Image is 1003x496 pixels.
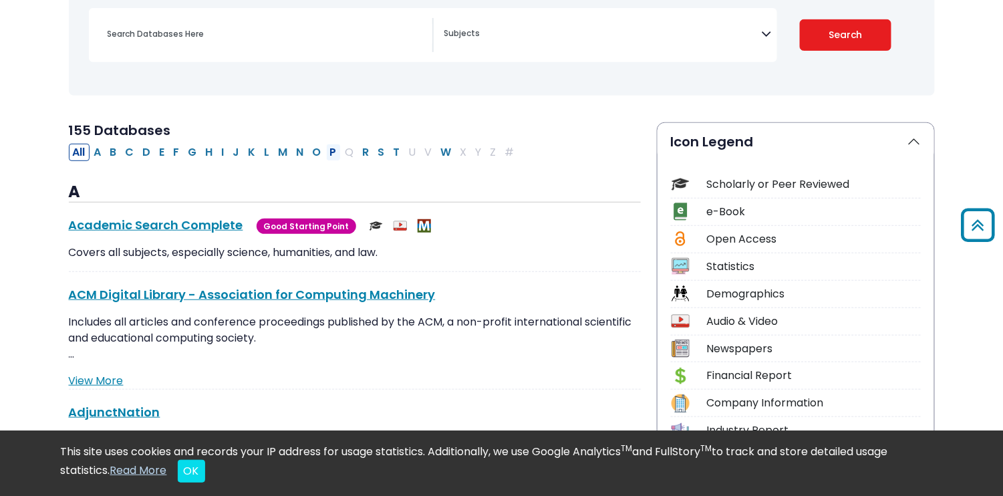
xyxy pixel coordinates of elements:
[672,257,690,275] img: Icon Statistics
[156,144,169,161] button: Filter Results E
[444,29,762,40] textarea: Search
[707,314,921,330] div: Audio & Video
[69,144,520,159] div: Alpha-list to filter by first letter of database name
[275,144,292,161] button: Filter Results M
[69,286,436,303] a: ACM Digital Library - Association for Computing Machinery
[672,394,690,412] img: Icon Company Information
[672,340,690,358] img: Icon Newspapers
[672,230,689,248] img: Icon Open Access
[707,231,921,247] div: Open Access
[139,144,155,161] button: Filter Results D
[658,123,934,160] button: Icon Legend
[106,144,121,161] button: Filter Results B
[69,373,124,388] a: View More
[957,215,1000,237] a: Back to Top
[701,443,712,454] sup: TM
[800,19,891,51] button: Submit for Search Results
[672,422,690,440] img: Icon Industry Report
[359,144,374,161] button: Filter Results R
[69,144,90,161] button: All
[184,144,201,161] button: Filter Results G
[672,175,690,193] img: Icon Scholarly or Peer Reviewed
[707,286,921,302] div: Demographics
[69,182,641,203] h3: A
[293,144,308,161] button: Filter Results N
[245,144,260,161] button: Filter Results K
[170,144,184,161] button: Filter Results F
[261,144,274,161] button: Filter Results L
[100,24,432,43] input: Search database by title or keyword
[672,203,690,221] img: Icon e-Book
[374,144,389,161] button: Filter Results S
[672,285,690,303] img: Icon Demographics
[61,444,943,483] div: This site uses cookies and records your IP address for usage statistics. Additionally, we use Goo...
[257,219,356,234] span: Good Starting Point
[202,144,217,161] button: Filter Results H
[69,314,641,362] p: Includes all articles and conference proceedings published by the ACM, a non-profit international...
[69,121,171,140] span: 155 Databases
[707,176,921,193] div: Scholarly or Peer Reviewed
[390,144,404,161] button: Filter Results T
[707,395,921,411] div: Company Information
[621,443,633,454] sup: TM
[69,245,641,261] p: Covers all subjects, especially science, humanities, and law.
[90,144,106,161] button: Filter Results A
[672,312,690,330] img: Icon Audio & Video
[69,404,160,420] a: AdjunctNation
[218,144,229,161] button: Filter Results I
[69,217,243,233] a: Academic Search Complete
[178,460,205,483] button: Close
[326,144,341,161] button: Filter Results P
[122,144,138,161] button: Filter Results C
[707,341,921,357] div: Newspapers
[110,463,167,478] a: Read More
[707,204,921,220] div: e-Book
[707,368,921,384] div: Financial Report
[370,219,383,233] img: Scholarly or Peer Reviewed
[707,259,921,275] div: Statistics
[309,144,325,161] button: Filter Results O
[672,367,690,385] img: Icon Financial Report
[229,144,244,161] button: Filter Results J
[418,219,431,233] img: MeL (Michigan electronic Library)
[707,422,921,439] div: Industry Report
[394,219,407,233] img: Audio & Video
[437,144,456,161] button: Filter Results W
